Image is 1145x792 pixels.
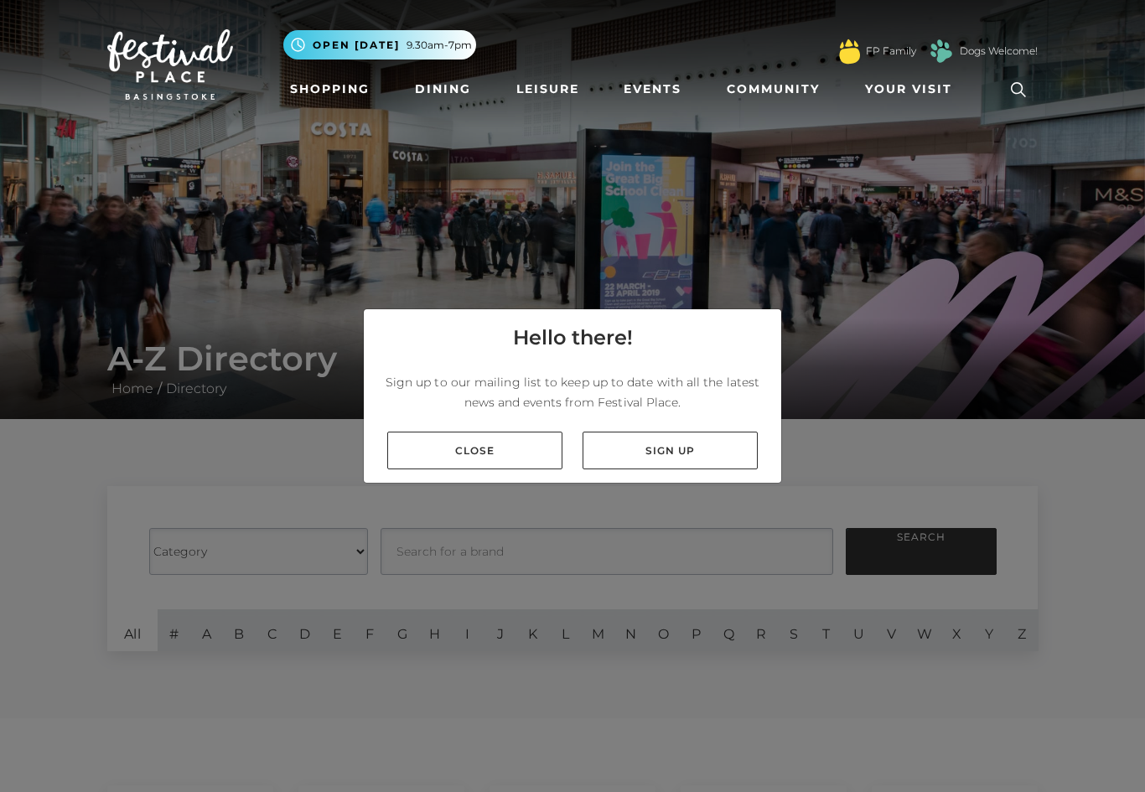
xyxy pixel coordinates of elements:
[387,432,562,469] a: Close
[617,74,688,105] a: Events
[720,74,826,105] a: Community
[283,74,376,105] a: Shopping
[107,29,233,100] img: Festival Place Logo
[313,38,400,53] span: Open [DATE]
[513,323,633,353] h4: Hello there!
[960,44,1038,59] a: Dogs Welcome!
[865,80,952,98] span: Your Visit
[283,30,476,60] button: Open [DATE] 9.30am-7pm
[583,432,758,469] a: Sign up
[377,372,768,412] p: Sign up to our mailing list to keep up to date with all the latest news and events from Festival ...
[408,74,478,105] a: Dining
[407,38,472,53] span: 9.30am-7pm
[510,74,586,105] a: Leisure
[858,74,967,105] a: Your Visit
[866,44,916,59] a: FP Family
